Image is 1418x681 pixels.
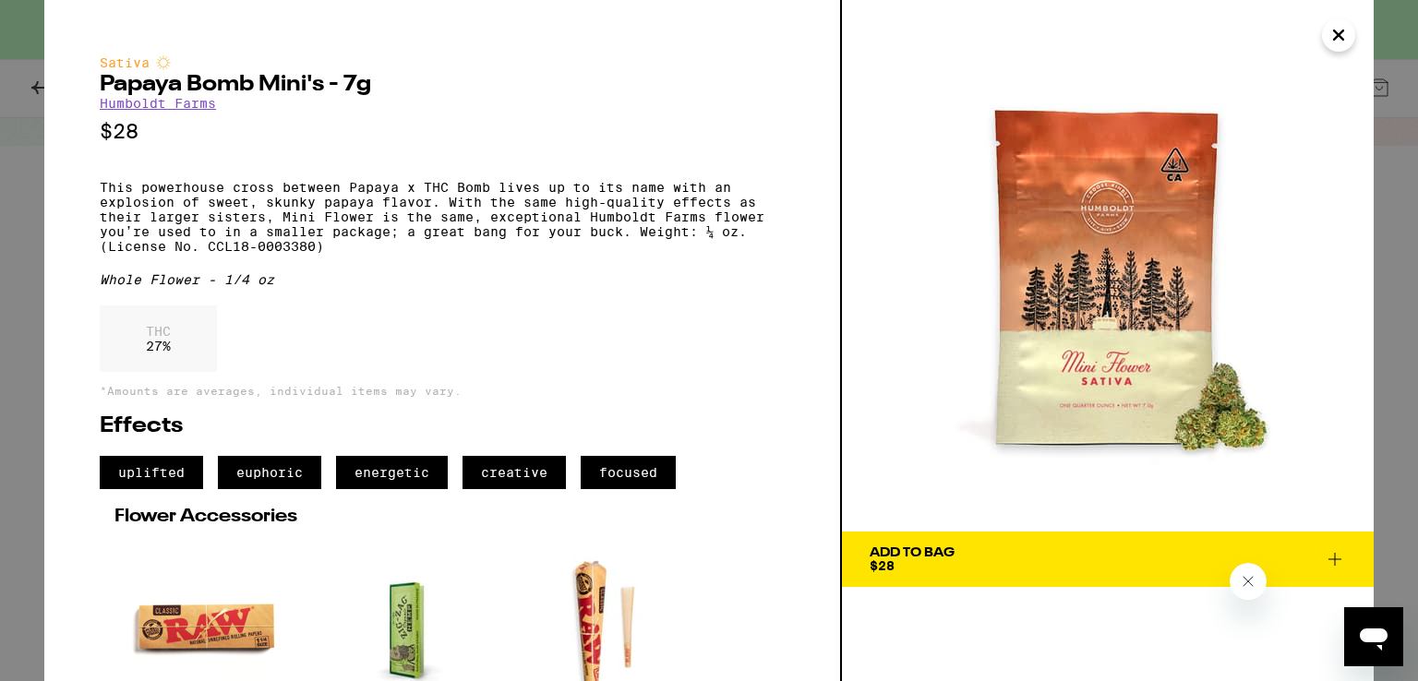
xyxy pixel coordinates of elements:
[100,272,785,287] div: Whole Flower - 1/4 oz
[1322,18,1355,52] button: Close
[581,456,676,489] span: focused
[100,120,785,143] p: $28
[336,456,448,489] span: energetic
[11,13,133,28] span: Hi. Need any help?
[1230,563,1267,600] iframe: Close message
[156,55,171,70] img: sativaColor.svg
[100,456,203,489] span: uplifted
[218,456,321,489] span: euphoric
[100,415,785,437] h2: Effects
[100,74,785,96] h2: Papaya Bomb Mini's - 7g
[100,180,785,254] p: This powerhouse cross between Papaya x THC Bomb lives up to its name with an explosion of sweet, ...
[146,324,171,339] p: THC
[870,558,895,573] span: $28
[463,456,566,489] span: creative
[100,385,785,397] p: *Amounts are averages, individual items may vary.
[1344,607,1403,666] iframe: Button to launch messaging window
[100,96,216,111] a: Humboldt Farms
[100,305,217,372] div: 27 %
[870,546,955,559] div: Add To Bag
[842,532,1374,587] button: Add To Bag$28
[114,508,770,526] h2: Flower Accessories
[100,55,785,70] div: Sativa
